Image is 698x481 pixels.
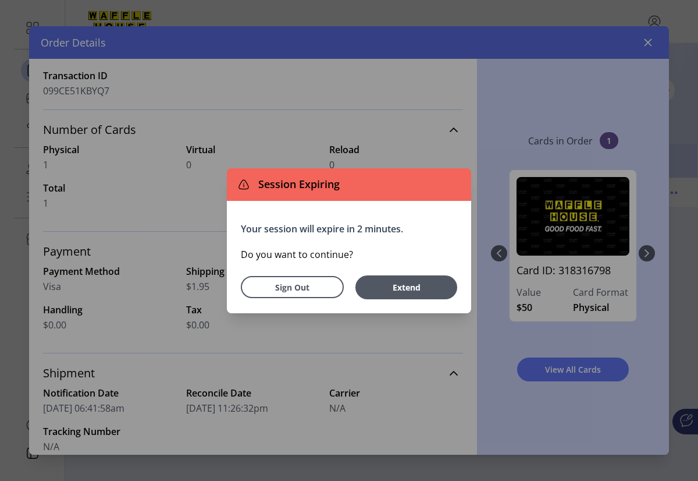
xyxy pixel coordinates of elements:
[241,247,457,261] p: Do you want to continue?
[355,275,457,299] button: Extend
[241,222,457,236] p: Your session will expire in 2 minutes.
[361,281,451,293] span: Extend
[241,276,344,298] button: Sign Out
[254,176,340,192] span: Session Expiring
[256,281,329,293] span: Sign Out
